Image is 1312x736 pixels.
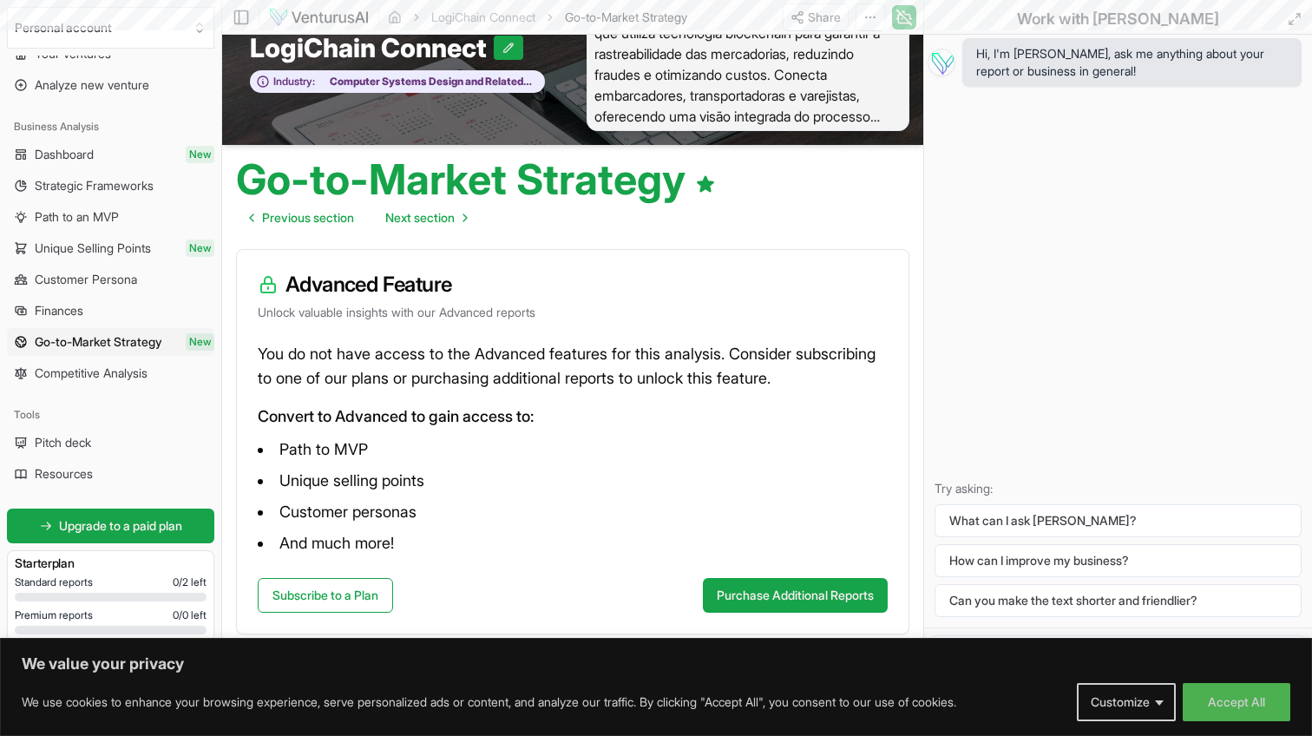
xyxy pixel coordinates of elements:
span: Computer Systems Design and Related Services [315,75,535,89]
p: Try asking: [935,480,1302,497]
span: New [186,333,214,351]
span: Hi, I'm [PERSON_NAME], ask me anything about your report or business in general! [976,45,1288,80]
a: Resources [7,460,214,488]
li: And much more! [258,529,888,557]
a: Upgrade to a paid plan [7,509,214,543]
a: Go to previous page [236,200,368,235]
li: Path to MVP [258,436,888,463]
span: Strategic Frameworks [35,177,154,194]
li: Customer personas [258,498,888,526]
button: What can I ask [PERSON_NAME]? [935,504,1302,537]
nav: pagination [236,200,481,235]
h3: Advanced Feature [258,271,888,299]
a: Go to next page [371,200,481,235]
p: Unlock valuable insights with our Advanced reports [258,304,888,321]
p: Convert to Advanced to gain access to: [258,404,888,429]
span: Pitch deck [35,434,91,451]
a: Analyze new venture [7,71,214,99]
span: Analyze new venture [35,76,149,94]
button: Accept All [1183,683,1290,721]
span: Path to an MVP [35,208,119,226]
a: DashboardNew [7,141,214,168]
a: Finances [7,297,214,325]
button: Customize [1077,683,1176,721]
span: Previous section [262,209,354,227]
span: Upgrade to a paid plan [59,517,182,535]
span: 0 / 2 left [173,575,207,589]
span: Unique Selling Points [35,240,151,257]
span: Standard reports [15,575,93,589]
span: New [186,240,214,257]
p: We use cookies to enhance your browsing experience, serve personalized ads or content, and analyz... [22,692,956,713]
a: Strategic Frameworks [7,172,214,200]
span: Next section [385,209,455,227]
p: You do not have access to the Advanced features for this analysis. Consider subscribing to one of... [258,342,888,391]
img: Vera [928,49,955,76]
span: Resources [35,465,93,483]
button: Purchase Additional Reports [703,578,888,613]
span: Customer Persona [35,271,137,288]
p: We value your privacy [22,654,1290,674]
a: Pitch deck [7,429,214,457]
a: Unique Selling PointsNew [7,234,214,262]
h3: Starter plan [15,555,207,572]
a: Go-to-Market StrategyNew [7,328,214,356]
li: Unique selling points [258,467,888,495]
button: Industry:Computer Systems Design and Related Services [250,70,545,94]
span: Dashboard [35,146,94,163]
a: Competitive Analysis [7,359,214,387]
a: Subscribe to a Plan [258,578,393,613]
button: Can you make the text shorter and friendlier? [935,584,1302,617]
span: New [186,146,214,163]
span: Premium reports [15,608,93,622]
div: Tools [7,401,214,429]
h1: Go-to-Market Strategy [236,159,716,200]
span: Finances [35,302,83,319]
a: Path to an MVP [7,203,214,231]
button: How can I improve my business? [935,544,1302,577]
span: LogiChain Connect [250,32,494,63]
span: Competitive Analysis [35,365,148,382]
div: Business Analysis [7,113,214,141]
a: Customer Persona [7,266,214,293]
span: Industry: [273,75,315,89]
span: Go-to-Market Strategy [35,333,162,351]
span: 0 / 0 left [173,608,207,622]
